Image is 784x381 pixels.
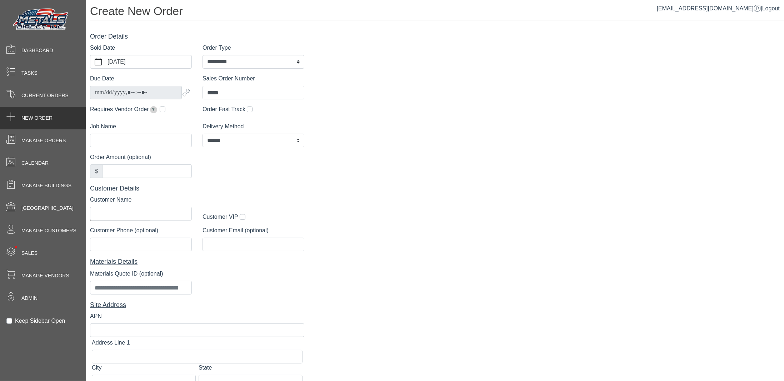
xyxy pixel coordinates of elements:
[15,317,65,325] label: Keep Sidebar Open
[90,257,304,267] div: Materials Details
[21,249,38,257] span: Sales
[92,338,130,347] label: Address Line 1
[11,6,71,33] img: Metals Direct Inc Logo
[7,236,25,259] span: •
[21,114,53,122] span: New Order
[90,312,102,321] label: APN
[21,69,38,77] span: Tasks
[90,32,304,41] div: Order Details
[90,122,116,131] label: Job Name
[199,363,212,372] label: State
[92,363,102,372] label: City
[203,74,255,83] label: Sales Order Number
[21,182,71,189] span: Manage Buildings
[90,184,304,193] div: Customer Details
[150,106,157,113] span: Extends due date by 2 weeks for pickup orders
[90,269,163,278] label: Materials Quote ID (optional)
[90,164,103,178] div: $
[90,153,151,162] label: Order Amount (optional)
[21,137,66,144] span: Manage Orders
[21,204,74,212] span: [GEOGRAPHIC_DATA]
[90,44,115,52] label: Sold Date
[90,74,114,83] label: Due Date
[21,159,49,167] span: Calendar
[90,4,784,20] h1: Create New Order
[90,226,158,235] label: Customer Phone (optional)
[762,5,780,11] span: Logout
[21,295,38,302] span: Admin
[657,4,780,13] div: |
[106,55,191,68] label: [DATE]
[90,196,131,204] label: Customer Name
[21,272,69,279] span: Manage Vendors
[95,58,102,65] svg: calendar
[203,226,269,235] label: Customer Email (optional)
[203,122,244,131] label: Delivery Method
[21,227,76,234] span: Manage Customers
[203,44,231,52] label: Order Type
[203,213,238,221] label: Customer VIP
[21,47,53,54] span: Dashboard
[203,105,245,114] label: Order Fast Track
[90,300,304,310] div: Site Address
[90,105,158,114] label: Requires Vendor Order
[21,92,69,99] span: Current Orders
[657,5,761,11] a: [EMAIL_ADDRESS][DOMAIN_NAME]
[90,55,106,68] button: calendar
